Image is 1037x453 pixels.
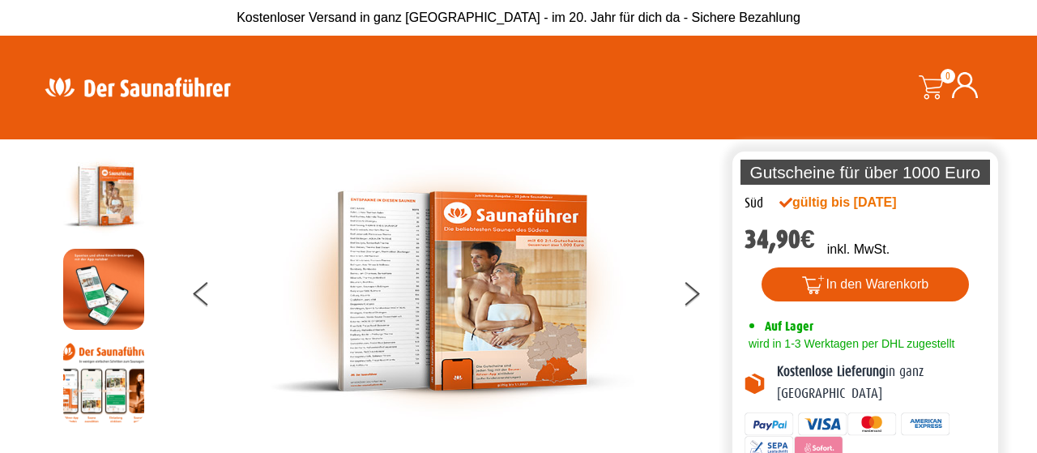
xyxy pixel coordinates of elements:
[745,337,954,350] span: wird in 1-3 Werktagen per DHL zugestellt
[800,224,815,254] span: €
[745,224,815,254] bdi: 34,90
[827,240,890,259] p: inkl. MwSt.
[779,193,932,212] div: gültig bis [DATE]
[63,342,144,423] img: Anleitung7tn
[765,318,813,334] span: Auf Lager
[777,361,986,404] p: in ganz [GEOGRAPHIC_DATA]
[270,156,634,427] img: der-saunafuehrer-2025-sued
[237,11,800,24] span: Kostenloser Versand in ganz [GEOGRAPHIC_DATA] - im 20. Jahr für dich da - Sichere Bezahlung
[745,193,763,214] div: Süd
[63,156,144,237] img: der-saunafuehrer-2025-sued
[63,249,144,330] img: MOCKUP-iPhone_regional
[762,267,970,301] button: In den Warenkorb
[740,160,990,185] p: Gutscheine für über 1000 Euro
[941,69,955,83] span: 0
[777,364,886,379] b: Kostenlose Lieferung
